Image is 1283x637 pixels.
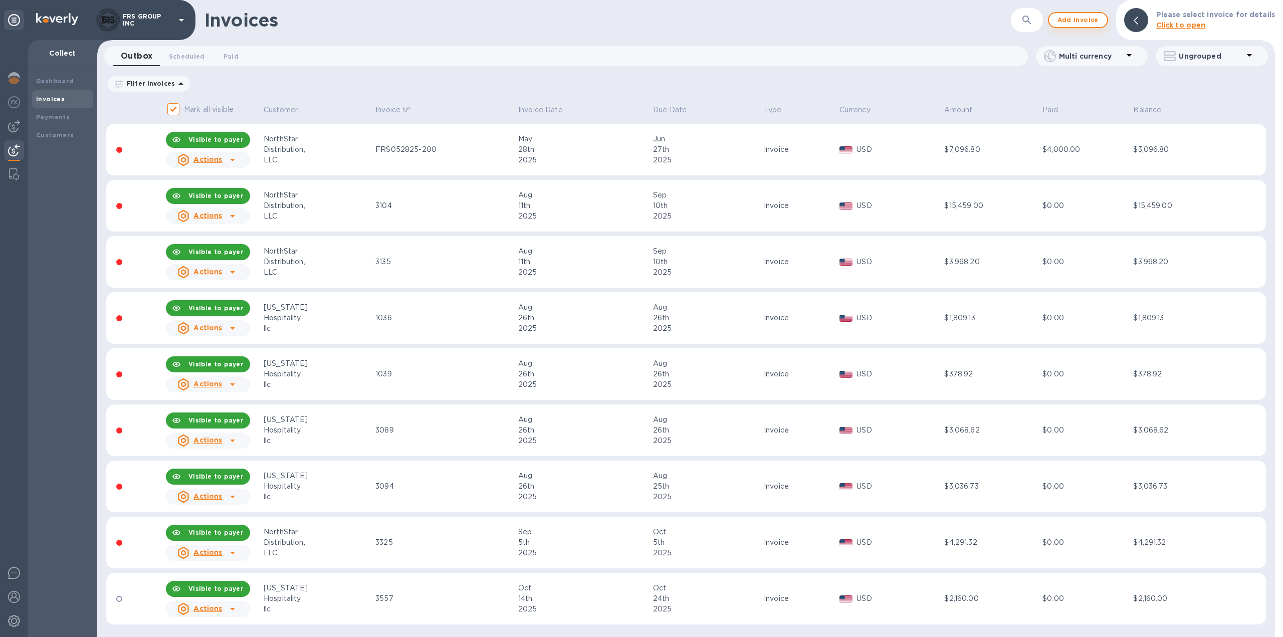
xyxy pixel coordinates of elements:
b: Visible to payer [188,416,244,424]
div: Aug [518,358,650,369]
u: Actions [193,604,222,612]
div: Distribution, [264,537,372,548]
p: Ungrouped [1179,51,1243,61]
p: USD [857,144,941,155]
div: 26th [518,425,650,436]
div: 3135 [375,257,515,267]
div: Aug [518,414,650,425]
div: llc [264,492,372,502]
div: Sep [653,190,761,200]
div: NorthStar [264,527,372,537]
div: 3557 [375,593,515,604]
div: 24th [653,593,761,604]
u: Actions [193,324,222,332]
p: Customer [264,105,298,115]
u: Actions [193,492,222,500]
p: USD [857,481,941,492]
u: Actions [193,548,222,556]
div: LLC [264,155,372,165]
div: Distribution, [264,144,372,155]
p: Amount [944,105,972,115]
div: $0.00 [1042,593,1130,604]
div: 2025 [518,548,650,558]
div: 2025 [653,155,761,165]
div: Oct [653,527,761,537]
u: Actions [193,211,222,220]
p: Invoice Date [518,105,563,115]
img: Foreign exchange [8,96,20,108]
p: Balance [1133,105,1161,115]
div: $4,291.32 [944,537,1039,548]
p: Due Date [653,105,687,115]
div: 2025 [518,267,650,278]
div: $7,096.80 [944,144,1039,155]
b: Visible to payer [188,473,244,480]
b: Visible to payer [188,192,244,199]
div: LLC [264,267,372,278]
img: USD [839,483,853,490]
div: 2025 [653,492,761,502]
div: 26th [518,481,650,492]
div: Aug [653,414,761,425]
div: 1036 [375,313,515,323]
b: Visible to payer [188,360,244,368]
div: Hospitality [264,593,372,604]
b: Payments [36,113,70,121]
p: USD [857,257,941,267]
div: $0.00 [1042,313,1130,323]
u: Actions [193,436,222,444]
u: Actions [193,380,222,388]
div: llc [264,379,372,390]
button: Add invoice [1048,12,1108,28]
img: USD [839,259,853,266]
div: 2025 [518,323,650,334]
div: 26th [518,369,650,379]
div: 3325 [375,537,515,548]
div: $2,160.00 [1133,593,1228,604]
span: Paid [224,51,239,62]
div: Aug [518,471,650,481]
div: 26th [653,313,761,323]
div: Invoice [764,369,836,379]
img: USD [839,146,853,153]
div: Invoice [764,425,836,436]
b: Customers [36,131,74,139]
div: 2025 [518,379,650,390]
span: Invoice № [375,105,423,115]
b: Visible to payer [188,248,244,256]
p: Invoice № [375,105,410,115]
div: 2025 [653,436,761,446]
div: Hospitality [264,369,372,379]
span: Invoice Date [518,105,576,115]
div: NorthStar [264,246,372,257]
span: Paid [1042,105,1071,115]
div: Invoice [764,593,836,604]
div: 3094 [375,481,515,492]
p: Filter Invoices [123,79,175,88]
div: 2025 [653,267,761,278]
p: USD [857,313,941,323]
span: Add invoice [1057,14,1099,26]
div: LLC [264,548,372,558]
b: Click to open [1156,21,1206,29]
div: 5th [653,537,761,548]
div: 5th [518,537,650,548]
div: [US_STATE] [264,471,372,481]
div: 25th [653,481,761,492]
div: Aug [518,302,650,313]
div: llc [264,604,372,614]
div: Distribution, [264,257,372,267]
p: Mark all visible [184,104,234,115]
div: 1039 [375,369,515,379]
div: $0.00 [1042,537,1130,548]
div: Aug [653,358,761,369]
div: 2025 [653,323,761,334]
div: Oct [518,583,650,593]
b: Visible to payer [188,136,244,143]
b: Dashboard [36,77,74,85]
div: $3,968.20 [944,257,1039,267]
div: Distribution, [264,200,372,211]
div: $0.00 [1042,481,1130,492]
div: 27th [653,144,761,155]
div: 14th [518,593,650,604]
